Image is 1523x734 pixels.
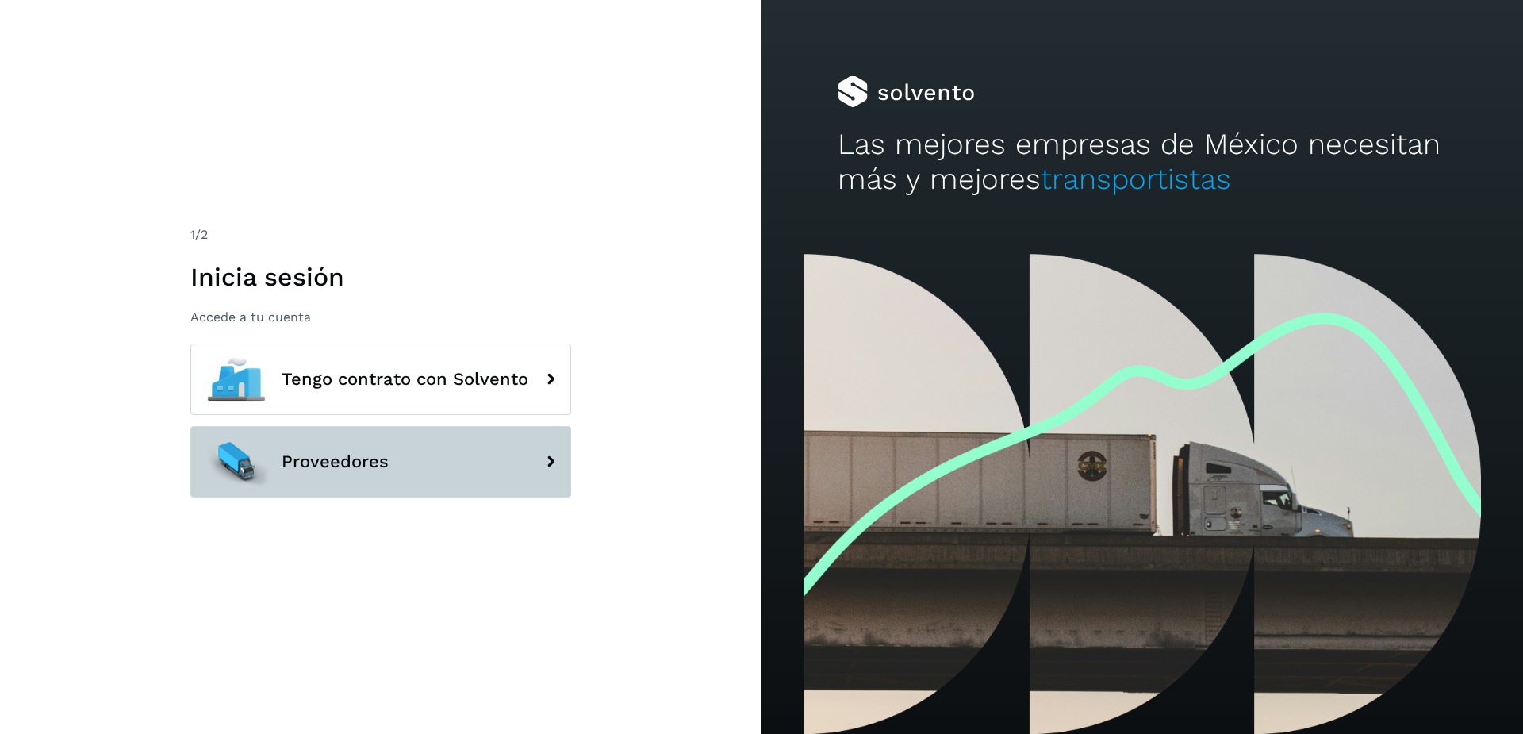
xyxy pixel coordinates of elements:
span: 1 [190,227,195,242]
p: Accede a tu cuenta [190,309,571,325]
h2: Las mejores empresas de México necesitan más y mejores [838,127,1447,198]
span: Tengo contrato con Solvento [282,370,528,389]
span: transportistas [1041,162,1231,196]
button: Tengo contrato con Solvento [190,344,571,415]
span: Proveedores [282,452,389,471]
h1: Inicia sesión [190,262,571,292]
div: /2 [190,225,571,244]
button: Proveedores [190,426,571,498]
